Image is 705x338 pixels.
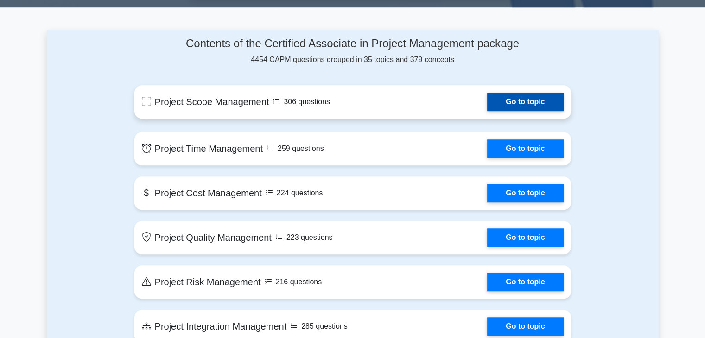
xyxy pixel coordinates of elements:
a: Go to topic [487,273,563,291]
a: Go to topic [487,228,563,247]
h4: Contents of the Certified Associate in Project Management package [134,37,571,50]
a: Go to topic [487,139,563,158]
a: Go to topic [487,93,563,111]
a: Go to topic [487,184,563,202]
div: 4454 CAPM questions grouped in 35 topics and 379 concepts [134,37,571,65]
a: Go to topic [487,317,563,336]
